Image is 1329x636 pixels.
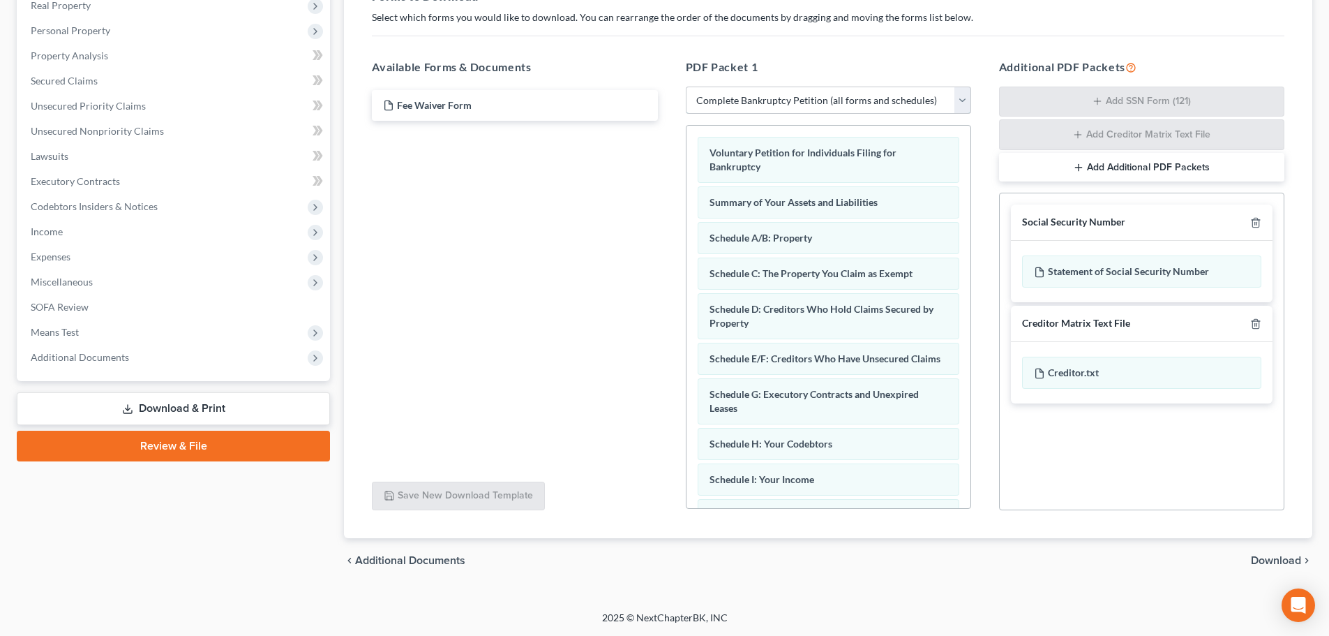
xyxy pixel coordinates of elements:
span: Unsecured Priority Claims [31,100,146,112]
a: Secured Claims [20,68,330,94]
i: chevron_right [1301,555,1312,566]
div: Statement of Social Security Number [1022,256,1261,288]
a: Lawsuits [20,144,330,169]
span: Codebtors Insiders & Notices [31,200,158,212]
div: Creditor.txt [1022,357,1261,389]
a: Review & File [17,431,330,461]
div: Creditor Matrix Text File [1022,317,1130,330]
span: Executory Contracts [31,175,120,187]
span: Additional Documents [31,351,129,363]
span: Miscellaneous [31,276,93,288]
span: Lawsuits [31,150,68,162]
span: Summary of Your Assets and Liabilities [709,196,878,208]
button: Add Creditor Matrix Text File [999,119,1284,150]
span: Means Test [31,326,79,338]
h5: Additional PDF Packets [999,59,1284,75]
span: Secured Claims [31,75,98,87]
a: chevron_left Additional Documents [344,555,465,566]
span: Voluntary Petition for Individuals Filing for Bankruptcy [709,147,896,172]
i: chevron_left [344,555,355,566]
span: Additional Documents [355,555,465,566]
span: Schedule A/B: Property [709,232,812,244]
a: Unsecured Nonpriority Claims [20,119,330,144]
button: Save New Download Template [372,482,545,511]
button: Add SSN Form (121) [999,87,1284,117]
button: Download chevron_right [1251,555,1312,566]
a: Download & Print [17,392,330,425]
span: Download [1251,555,1301,566]
span: Personal Property [31,24,110,36]
span: Schedule C: The Property You Claim as Exempt [709,267,913,279]
div: Social Security Number [1022,216,1125,229]
span: Expenses [31,251,70,262]
span: Income [31,225,63,237]
span: SOFA Review [31,301,89,313]
span: Unsecured Nonpriority Claims [31,125,164,137]
button: Add Additional PDF Packets [999,153,1284,182]
p: Select which forms you would like to download. You can rearrange the order of the documents by dr... [372,10,1284,24]
a: Executory Contracts [20,169,330,194]
span: Property Analysis [31,50,108,61]
span: Fee Waiver Form [397,99,472,111]
span: Schedule I: Your Income [709,473,814,485]
span: Schedule E/F: Creditors Who Have Unsecured Claims [709,353,940,364]
span: Schedule G: Executory Contracts and Unexpired Leases [709,388,919,414]
h5: PDF Packet 1 [686,59,971,75]
span: Schedule D: Creditors Who Hold Claims Secured by Property [709,303,933,329]
a: Property Analysis [20,43,330,68]
div: Open Intercom Messenger [1282,589,1315,622]
a: Unsecured Priority Claims [20,94,330,119]
a: SOFA Review [20,295,330,320]
h5: Available Forms & Documents [372,59,657,75]
span: Schedule H: Your Codebtors [709,438,832,450]
div: 2025 © NextChapterBK, INC [267,611,1063,636]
